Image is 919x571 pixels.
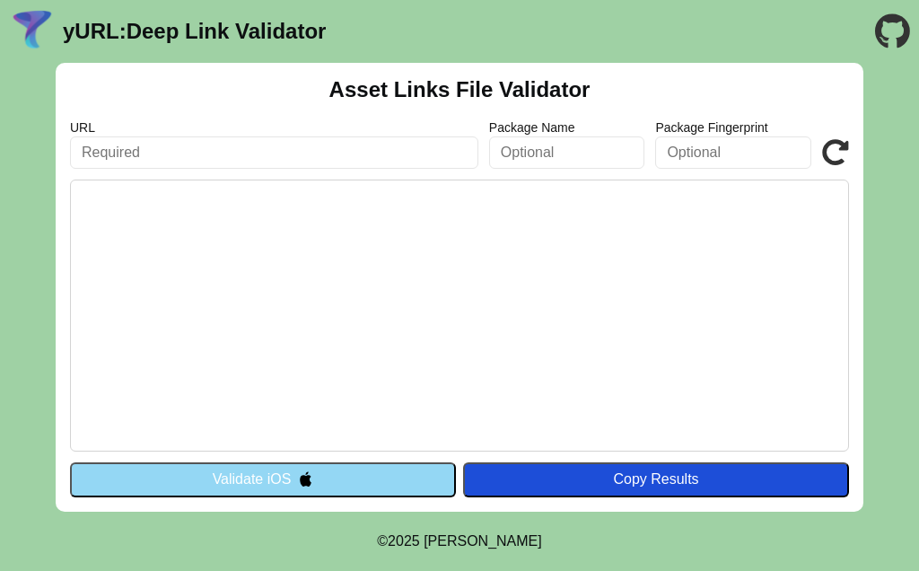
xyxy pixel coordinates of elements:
input: Required [70,136,478,169]
a: Michael Ibragimchayev's Personal Site [424,533,542,549]
span: 2025 [388,533,420,549]
footer: © [377,512,541,571]
img: appleIcon.svg [298,471,313,487]
img: yURL Logo [9,8,56,55]
label: Package Name [489,120,645,135]
button: Validate iOS [70,462,456,496]
h2: Asset Links File Validator [329,77,591,102]
button: Copy Results [463,462,849,496]
div: Copy Results [472,471,840,488]
label: URL [70,120,478,135]
input: Optional [489,136,645,169]
label: Package Fingerprint [655,120,811,135]
input: Optional [655,136,811,169]
a: yURL:Deep Link Validator [63,19,326,44]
